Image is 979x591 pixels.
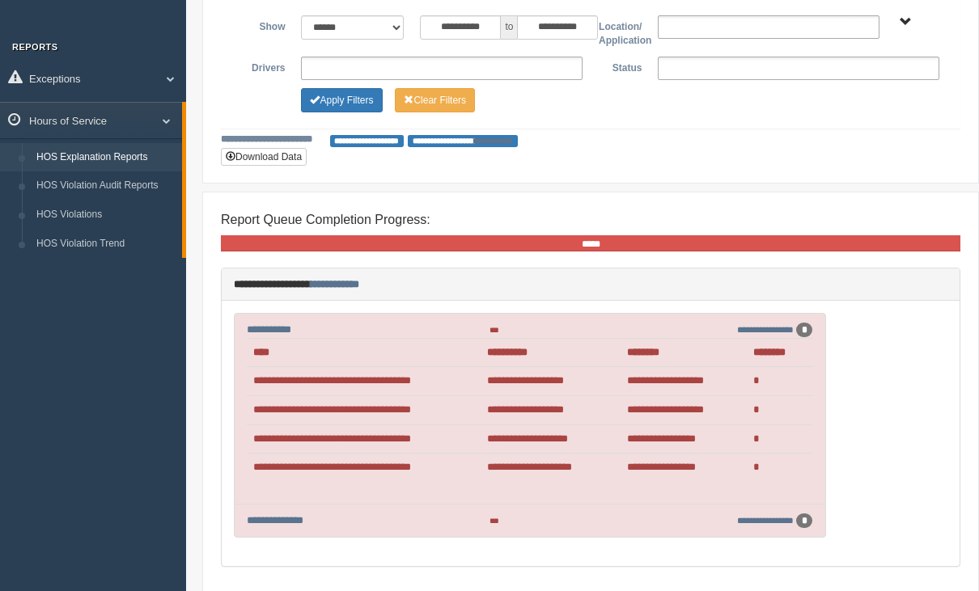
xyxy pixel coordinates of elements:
a: HOS Violation Audit Reports [29,171,182,201]
a: HOS Violations [29,201,182,230]
label: Drivers [234,57,293,76]
h4: Report Queue Completion Progress: [221,213,960,227]
a: HOS Violation Trend [29,230,182,259]
button: Change Filter Options [395,88,475,112]
label: Show [234,15,293,35]
label: Location/ Application [591,15,650,49]
label: Status [591,57,650,76]
button: Change Filter Options [301,88,382,112]
a: HOS Explanation Reports [29,143,182,172]
span: to [501,15,517,40]
button: Download Data [221,148,307,166]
